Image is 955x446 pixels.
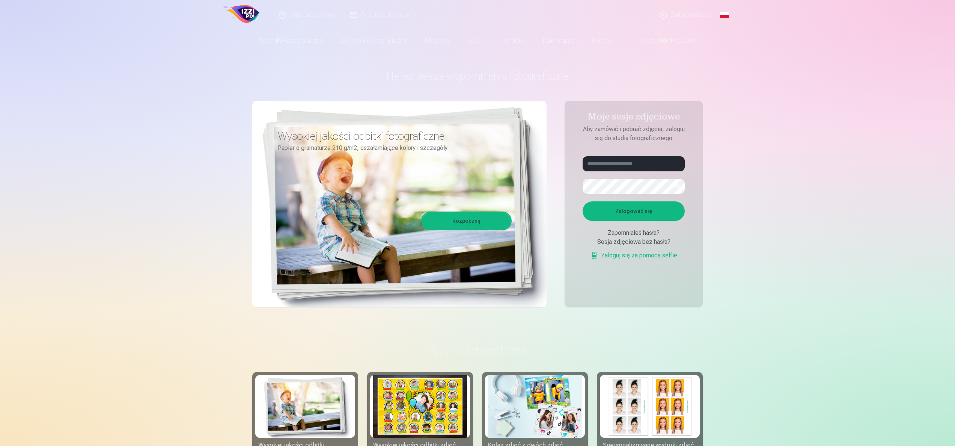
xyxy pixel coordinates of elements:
a: Zestawy fotograficzne [332,30,416,51]
img: Kolaż zdjęć z dwóch zdjęć [488,375,582,438]
a: Kubki [459,30,493,51]
a: Breloki [583,30,620,51]
a: Zaloguj się za pomocą selfie [590,251,677,260]
p: Aby zamówić i pobrać zdjęcia, zaloguj się do studia fotograficznego [575,125,692,143]
a: Wszystkie produkty [620,30,705,51]
a: Wydruki fotograficzne [250,30,332,51]
h3: Wydruki fotograficzne [258,343,697,357]
a: Rozpocznij [422,213,511,229]
h3: Wysokiej jakości odbitki fotograficzne [278,129,506,143]
img: Spersonalizowane wydruki zdjęć dokumentów [603,375,697,438]
div: Zapomniałeś hasła? [583,228,685,237]
h1: Najjaśniejsze wspomnienia fotograficzne [252,69,703,83]
a: Magnesy [416,30,459,51]
img: Wysokiej jakości odbitki fotograficzne [258,375,352,438]
img: Wysokiej jakości odbitki zdjęć grupowych [373,375,467,438]
a: Kalendarze [534,30,583,51]
h4: Moje sesje zdjęciowe [575,111,692,125]
img: /p1 [221,3,262,27]
div: Sesja zdjęciowa bez hasła? [583,237,685,246]
a: Pamiątki [493,30,534,51]
p: Papier o gramaturze 210 g/m2, oszałamiające kolory i szczegóły [278,143,506,153]
button: Zalogować się [583,201,685,221]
